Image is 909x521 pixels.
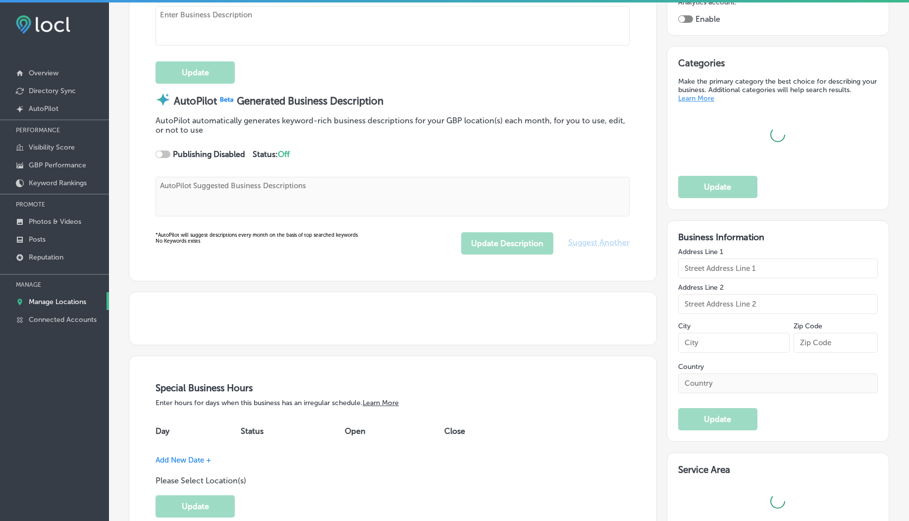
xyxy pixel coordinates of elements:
[16,15,70,34] img: fda3e92497d09a02dc62c9cd864e3231.png
[29,69,58,77] p: Overview
[678,373,878,393] input: Country
[678,464,878,479] h3: Service Area
[278,150,290,159] span: Off
[156,92,170,107] img: autopilot-icon
[29,315,97,324] p: Connected Accounts
[156,232,358,244] div: No Keywords exists
[29,253,63,261] p: Reputation
[695,14,720,24] label: Enable
[156,456,211,465] span: Add New Date +
[29,143,75,152] p: Visibility Score
[794,333,878,353] input: Zip Code
[678,294,878,314] input: Street Address Line 2
[678,248,878,256] label: Address Line 1
[345,417,444,445] th: Open
[173,150,245,159] strong: Publishing Disabled
[29,87,76,95] p: Directory Sync
[678,232,878,243] h3: Business Information
[29,104,58,113] p: AutoPilot
[156,476,630,485] h4: Please Select Location(s)
[241,417,344,445] th: Status
[461,232,553,255] button: Update Description
[156,61,235,84] button: Update
[29,179,87,187] p: Keyword Rankings
[678,57,878,72] h3: Categories
[678,259,878,278] input: Street Address Line 1
[444,417,511,445] th: Close
[678,363,878,371] label: Country
[678,408,757,430] button: Update
[678,94,714,103] a: Learn More
[217,95,237,104] img: Beta
[174,95,383,107] strong: AutoPilot Generated Business Description
[678,77,878,103] p: Make the primary category the best choice for describing your business. Additional categories wil...
[29,217,81,226] p: Photos & Videos
[794,322,822,330] label: Zip Code
[363,399,399,407] a: Learn More
[29,235,46,244] p: Posts
[156,382,630,394] h3: Special Business Hours
[156,417,241,445] th: Day
[29,298,86,306] p: Manage Locations
[156,399,630,407] p: Enter hours for days when this business has an irregular schedule.
[156,232,358,238] span: *AutoPilot will suggest descriptions every month on the basis of top searched keywords
[678,176,757,198] button: Update
[29,161,86,169] p: GBP Performance
[156,495,235,518] button: Update
[678,283,878,292] label: Address Line 2
[678,322,691,330] label: City
[678,333,790,353] input: City
[156,116,630,135] p: AutoPilot automatically generates keyword-rich business descriptions for your GBP location(s) eac...
[253,150,290,159] strong: Status:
